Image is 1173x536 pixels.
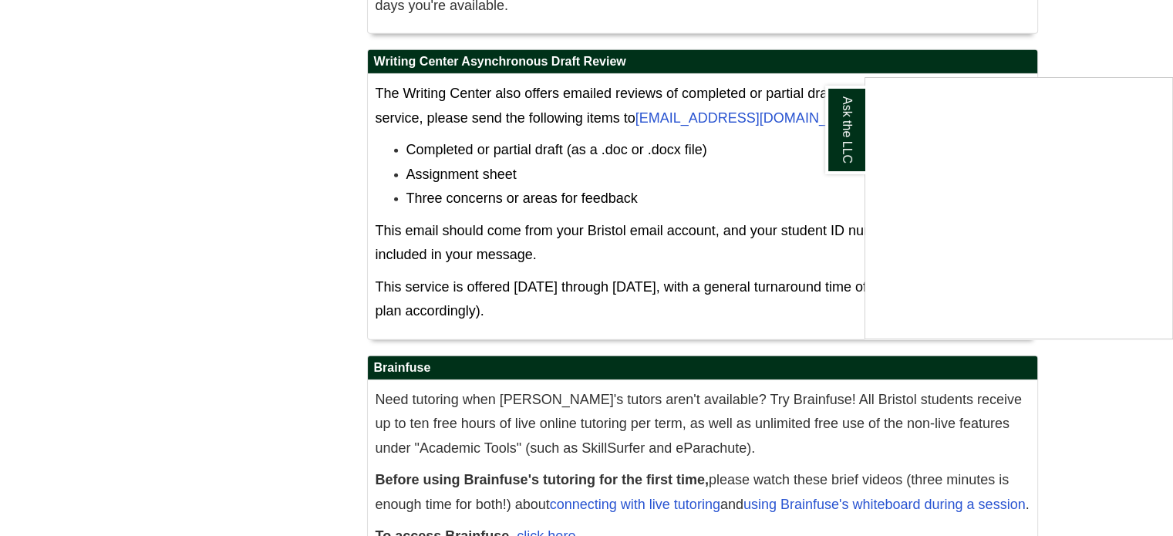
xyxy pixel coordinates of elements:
span: Completed or partial draft (as a .doc or .docx file) [406,142,707,157]
span: This service is offered [DATE] through [DATE], with a general turnaround time of 24 - 36 hours (s... [376,279,1020,319]
h2: Writing Center Asynchronous Draft Review [368,50,1037,74]
iframe: Chat Widget [865,78,1172,339]
span: Assignment sheet [406,167,517,182]
h2: Brainfuse [368,356,1037,380]
span: This email should come from your Bristol email account, and your student ID number should be incl... [376,223,959,263]
a: [EMAIL_ADDRESS][DOMAIN_NAME] [635,110,871,126]
a: using Brainfuse's whiteboard during a session [743,497,1026,512]
span: The Writing Center also offers emailed reviews of completed or partial drafts. [376,86,847,101]
span: please watch these brief videos (three minutes is enough time for both!) about and . [376,472,1030,512]
span: Three concerns or areas for feedback [406,190,638,206]
a: Ask the LLC [825,86,865,174]
div: Ask the LLC [865,77,1173,339]
a: connecting with live tutoring [550,497,720,512]
span: Need tutoring when [PERSON_NAME]'s tutors aren't available? Try Brainfuse! All Bristol students r... [376,392,1022,456]
span: To access the draft review service, please send the following items to [376,86,1007,126]
strong: Before using Brainfuse's tutoring for the first time, [376,472,709,487]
